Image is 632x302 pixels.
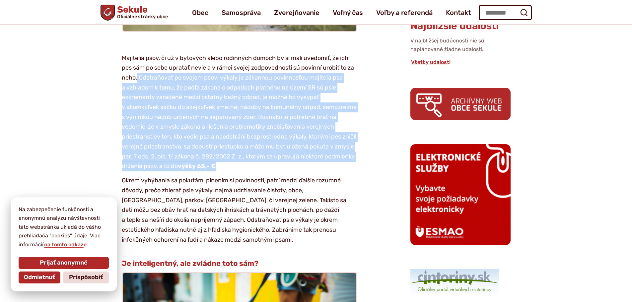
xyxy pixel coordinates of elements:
[410,144,511,245] img: esmao_sekule_b.png
[178,162,216,170] strong: výšky 65,- €
[19,257,109,269] button: Prijať anonymné
[69,274,103,281] span: Prispôsobiť
[115,5,168,19] span: Sekule
[446,3,471,22] a: Kontakt
[24,274,55,281] span: Odmietnuť
[410,59,451,65] a: Všetky udalosti
[19,205,109,249] p: Na zabezpečenie funkčnosti a anonymnú analýzu návštevnosti táto webstránka ukladá do vášho prehli...
[274,3,319,22] a: Zverejňovanie
[122,53,357,171] p: Majitelia psov, či už v bytových alebo rodinných domoch by si mali uvedomiť, že ich pes sám po se...
[122,176,357,245] p: Okrem vyhýbania sa pokutám, plnením si povinností, patrí medzi ďalšie rozumné dôvody, prečo zbier...
[117,14,168,19] span: Oficiálne stránky obce
[333,3,363,22] a: Voľný čas
[410,36,511,54] p: V najbližšej budúcnosti nie sú naplánované žiadne udalosti.
[376,3,433,22] a: Voľby a referendá
[410,88,511,120] img: archiv.png
[43,241,87,248] a: na tomto odkaze
[40,259,88,267] span: Prijať anonymné
[222,3,261,22] a: Samospráva
[101,5,168,21] a: Logo Sekule, prejsť na domovskú stránku.
[410,21,511,31] h3: Najbližšie udalosti
[122,259,258,268] strong: Je inteligentný, ale zvládne toto sám?
[101,5,115,21] img: Prejsť na domovskú stránku
[192,3,208,22] a: Obec
[19,272,60,283] button: Odmietnuť
[63,272,109,283] button: Prispôsobiť
[410,269,499,294] img: 1.png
